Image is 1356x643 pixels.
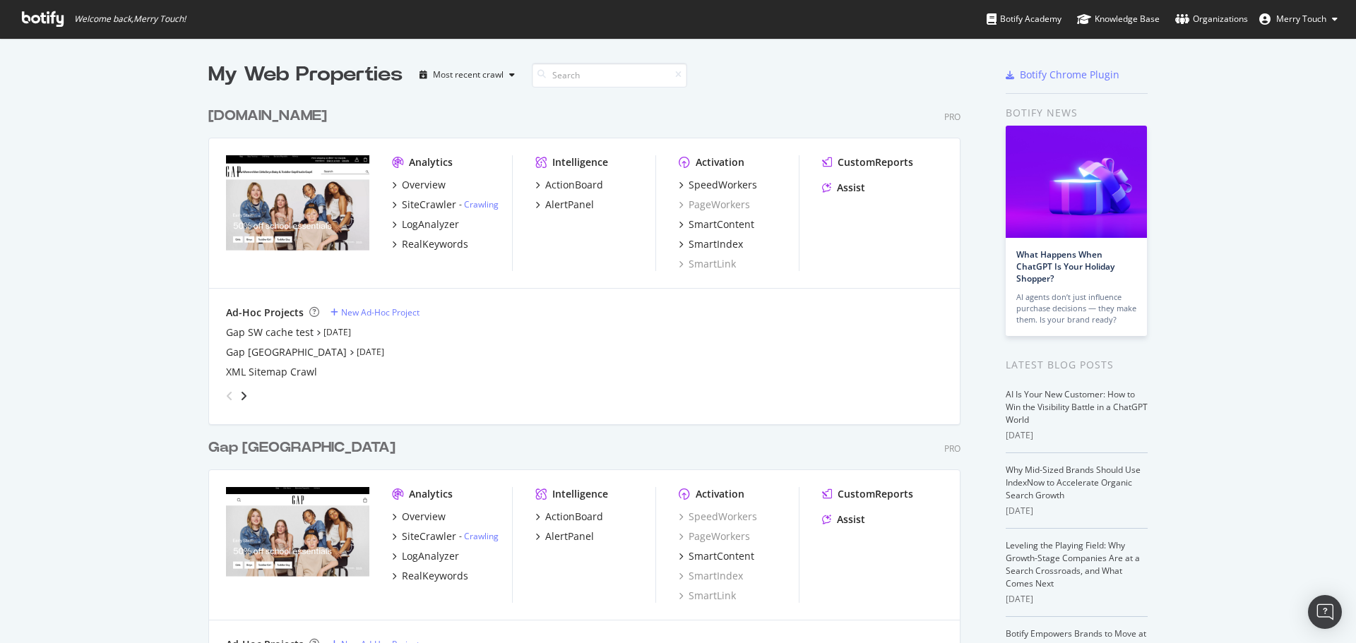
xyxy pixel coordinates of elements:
a: LogAnalyzer [392,217,459,232]
a: Gap SW cache test [226,325,314,339]
div: LogAnalyzer [402,549,459,563]
a: SiteCrawler- Crawling [392,529,499,543]
a: SpeedWorkers [679,178,757,192]
div: [DATE] [1006,505,1148,517]
a: SpeedWorkers [679,510,757,524]
button: Most recent crawl [414,64,521,86]
a: ActionBoard [535,178,603,192]
div: Latest Blog Posts [1006,357,1148,373]
div: RealKeywords [402,569,468,583]
a: SmartLink [679,589,736,603]
a: Gap [GEOGRAPHIC_DATA] [208,438,401,458]
div: RealKeywords [402,237,468,251]
a: What Happens When ChatGPT Is Your Holiday Shopper? [1016,248,1114,284]
a: Overview [392,510,446,524]
button: Merry Touch [1248,8,1349,30]
a: SmartIndex [679,569,743,583]
a: [DATE] [323,326,351,338]
div: ActionBoard [545,510,603,524]
div: Botify Chrome Plugin [1020,68,1119,82]
span: Merry Touch [1276,13,1326,25]
div: Analytics [409,487,453,501]
div: Botify Academy [987,12,1061,26]
div: angle-left [220,385,239,407]
a: Assist [822,181,865,195]
a: RealKeywords [392,569,468,583]
img: What Happens When ChatGPT Is Your Holiday Shopper? [1006,126,1147,238]
a: ActionBoard [535,510,603,524]
div: ActionBoard [545,178,603,192]
div: Activation [696,487,744,501]
div: New Ad-Hoc Project [341,306,420,318]
a: Leveling the Playing Field: Why Growth-Stage Companies Are at a Search Crossroads, and What Comes... [1006,539,1140,589]
a: [DOMAIN_NAME] [208,106,333,126]
div: [DATE] [1006,429,1148,442]
div: Botify news [1006,105,1148,121]
div: Intelligence [552,155,608,169]
a: SmartIndex [679,237,743,251]
a: AlertPanel [535,198,594,212]
a: PageWorkers [679,529,750,543]
div: Knowledge Base [1077,12,1160,26]
div: - [459,198,499,210]
div: Analytics [409,155,453,169]
div: Intelligence [552,487,608,501]
div: CustomReports [838,155,913,169]
span: Welcome back, Merry Touch ! [74,13,186,25]
div: Most recent crawl [433,71,504,79]
div: Overview [402,178,446,192]
div: SmartContent [689,217,754,232]
div: SpeedWorkers [689,178,757,192]
a: RealKeywords [392,237,468,251]
div: SmartIndex [689,237,743,251]
a: Crawling [464,530,499,542]
div: AI agents don’t just influence purchase decisions — they make them. Is your brand ready? [1016,292,1136,325]
a: CustomReports [822,487,913,501]
a: AI Is Your New Customer: How to Win the Visibility Battle in a ChatGPT World [1006,388,1148,426]
div: LogAnalyzer [402,217,459,232]
div: AlertPanel [545,198,594,212]
a: SiteCrawler- Crawling [392,198,499,212]
a: Overview [392,178,446,192]
a: SmartContent [679,549,754,563]
div: CustomReports [838,487,913,501]
div: Pro [944,443,961,455]
img: Gapcanada.ca [226,487,369,601]
a: Assist [822,512,865,527]
div: Assist [837,512,865,527]
div: SmartContent [689,549,754,563]
div: SiteCrawler [402,198,456,212]
a: New Ad-Hoc Project [331,306,420,318]
div: Activation [696,155,744,169]
div: Organizations [1175,12,1248,26]
div: Overview [402,510,446,524]
div: Open Intercom Messenger [1308,595,1342,629]
a: SmartLink [679,257,736,271]
div: PageWorkers [679,198,750,212]
div: Assist [837,181,865,195]
div: Pro [944,111,961,123]
a: CustomReports [822,155,913,169]
div: AlertPanel [545,529,594,543]
div: Gap [GEOGRAPHIC_DATA] [208,438,395,458]
div: - [459,530,499,542]
a: XML Sitemap Crawl [226,365,317,379]
div: SiteCrawler [402,529,456,543]
div: [DATE] [1006,593,1148,606]
a: Gap [GEOGRAPHIC_DATA] [226,345,347,359]
a: Crawling [464,198,499,210]
div: angle-right [239,389,249,403]
a: Botify Chrome Plugin [1006,68,1119,82]
a: AlertPanel [535,529,594,543]
a: SmartContent [679,217,754,232]
img: Gap.com [226,155,369,270]
div: My Web Properties [208,61,403,89]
